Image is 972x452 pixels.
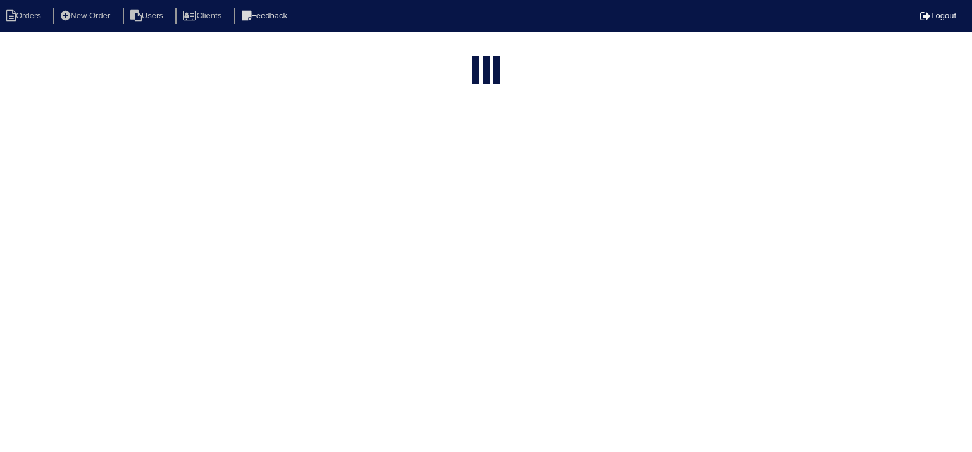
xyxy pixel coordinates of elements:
[234,8,297,25] li: Feedback
[53,8,120,25] li: New Order
[175,11,232,20] a: Clients
[123,8,173,25] li: Users
[920,11,956,20] a: Logout
[123,11,173,20] a: Users
[53,11,120,20] a: New Order
[175,8,232,25] li: Clients
[483,56,490,91] div: loading...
